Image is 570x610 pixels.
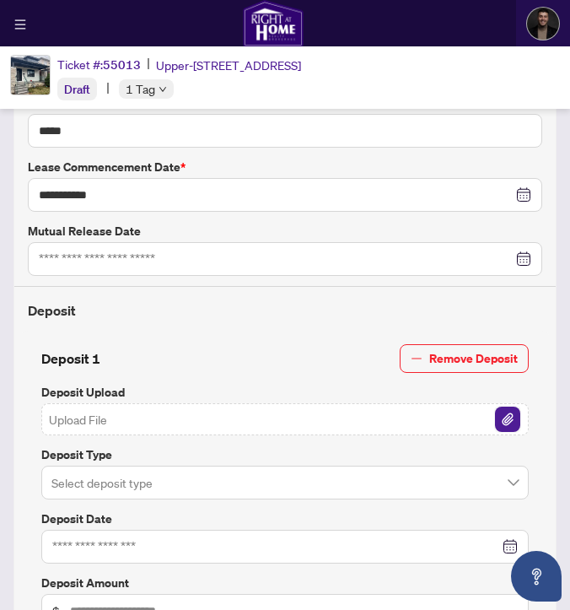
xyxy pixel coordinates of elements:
[527,8,559,40] img: Profile Icon
[28,222,542,240] label: Mutual Release Date
[14,19,26,30] span: menu
[495,407,520,432] img: File Attachement
[400,344,529,373] button: Remove Deposit
[103,57,141,73] span: 55013
[41,348,100,369] h4: Deposit 1
[64,82,90,97] span: Draft
[429,345,518,372] span: Remove Deposit
[41,383,529,402] label: Deposit Upload
[41,574,529,592] label: Deposit Amount
[411,353,422,364] span: minus
[156,56,301,74] span: Upper-[STREET_ADDRESS]
[126,79,155,99] span: 1 Tag
[511,551,562,602] button: Open asap
[494,406,521,433] button: File Attachement
[159,85,167,94] span: down
[11,56,50,94] img: IMG-E12381025_1.jpg
[28,300,542,321] h4: Deposit
[41,510,529,528] label: Deposit Date
[28,158,542,176] label: Lease Commencement Date
[41,445,529,464] label: Deposit Type
[49,410,107,429] span: Upload File
[57,55,141,74] div: Ticket #:
[41,403,529,435] span: Upload FileFile Attachement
